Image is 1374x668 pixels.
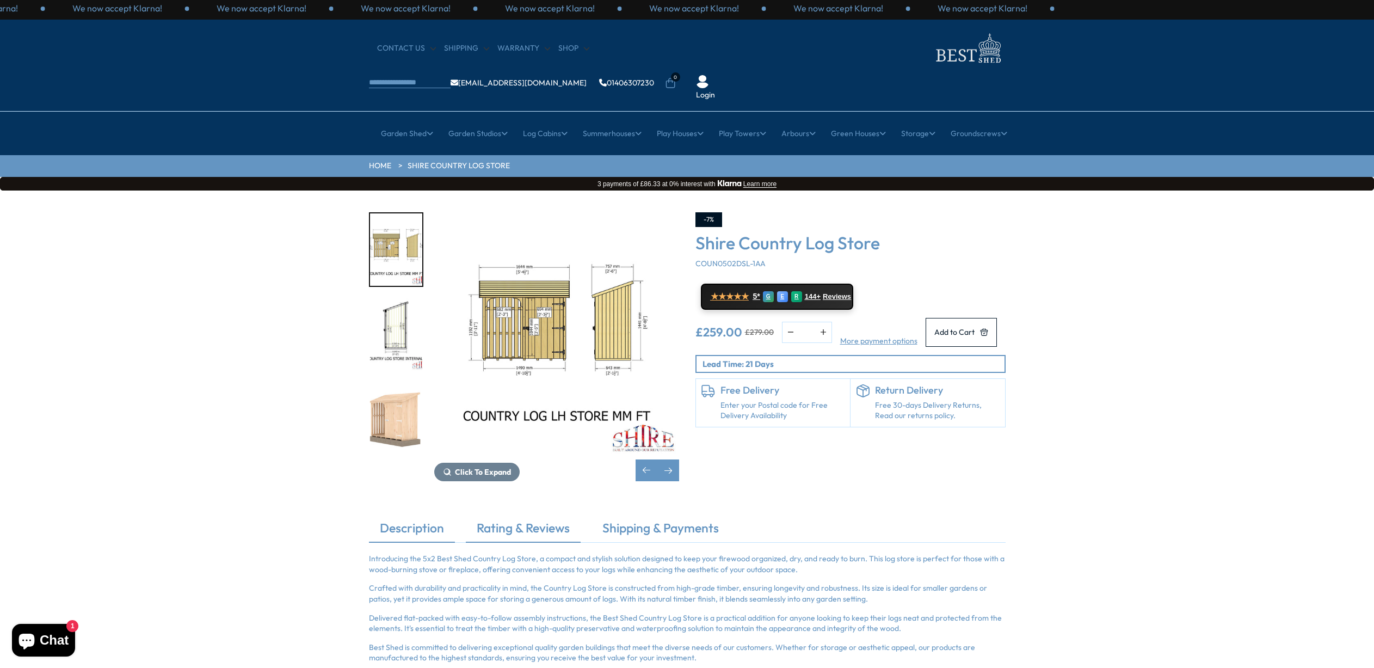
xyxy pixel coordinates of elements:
[622,2,766,14] div: 1 / 3
[719,120,766,147] a: Play Towers
[369,212,423,287] div: 4 / 9
[45,2,189,14] div: 3 / 3
[370,299,422,371] img: CountryLogStoreINTERNALS_7631c2a3-1f62-43b9-81f1-bcb6a56a674e_200x200.jpg
[766,2,910,14] div: 2 / 3
[657,120,704,147] a: Play Houses
[444,43,489,54] a: Shipping
[657,459,679,481] div: Next slide
[369,161,391,171] a: HOME
[369,613,1006,634] p: Delivered flat-packed with easy-to-follow assembly instructions, the Best Shed Country Log Store ...
[793,2,883,14] p: We now accept Klarna!
[929,30,1006,66] img: logo
[558,43,589,54] a: Shop
[448,120,508,147] a: Garden Studios
[696,75,709,88] img: User Icon
[334,2,478,14] div: 2 / 3
[671,72,680,82] span: 0
[781,120,816,147] a: Arbours
[466,519,581,542] a: Rating & Reviews
[875,400,1000,421] p: Free 30-days Delivery Returns, Read our returns policy.
[523,120,568,147] a: Log Cabins
[369,583,1006,604] p: Crafted with durability and practicality in mind, the Country Log Store is constructed from high-...
[711,291,749,302] span: ★★★★★
[369,642,1006,664] p: Best Shed is committed to delivering exceptional quality garden buildings that meet the diverse n...
[408,161,510,171] a: Shire Country Log Store
[377,43,436,54] a: CONTACT US
[934,328,975,336] span: Add to Cart
[370,384,422,456] img: CountryLogLHStoreRenderWhite3_2320bb48-f9a4-496b-953a-106cde0ccccc_200x200.jpg
[840,336,917,347] a: More payment options
[701,284,853,310] a: ★★★★★ 5* G E R 144+ Reviews
[217,2,306,14] p: We now accept Klarna!
[649,2,739,14] p: We now accept Klarna!
[451,79,587,87] a: [EMAIL_ADDRESS][DOMAIN_NAME]
[497,43,550,54] a: Warranty
[583,120,642,147] a: Summerhouses
[910,2,1055,14] div: 3 / 3
[695,212,722,227] div: -7%
[901,120,935,147] a: Storage
[369,383,423,457] div: 6 / 9
[695,232,1006,253] h3: Shire Country Log Store
[763,291,774,302] div: G
[823,292,851,301] span: Reviews
[434,463,520,481] button: Click To Expand
[938,2,1027,14] p: We now accept Klarna!
[599,79,654,87] a: 01406307230
[791,291,802,302] div: R
[369,298,423,372] div: 5 / 9
[361,2,451,14] p: We now accept Klarna!
[696,90,715,101] a: Login
[505,2,595,14] p: We now accept Klarna!
[369,519,455,542] a: Description
[777,291,788,302] div: E
[951,120,1007,147] a: Groundscrews
[72,2,162,14] p: We now accept Klarna!
[805,292,821,301] span: 144+
[665,78,676,89] a: 0
[434,212,679,457] img: Shire Country Log Store - Best Shed
[189,2,334,14] div: 1 / 3
[720,400,845,421] a: Enter your Postal code for Free Delivery Availability
[831,120,886,147] a: Green Houses
[875,384,1000,396] h6: Return Delivery
[720,384,845,396] h6: Free Delivery
[592,519,730,542] a: Shipping & Payments
[369,554,1006,575] p: Introducing the 5x2 Best Shed Country Log Store, a compact and stylish solution designed to keep ...
[9,624,78,659] inbox-online-store-chat: Shopify online store chat
[695,326,742,338] ins: £259.00
[434,212,679,481] div: 4 / 9
[370,213,422,286] img: CountryLogLHStoreMMFT_e6fabf8b-9fb1-4544-80f0-25cac789b519_200x200.jpg
[695,259,766,268] span: COUN0502DSL-1AA
[478,2,622,14] div: 3 / 3
[745,328,774,336] del: £279.00
[703,358,1005,370] p: Lead Time: 21 Days
[455,467,511,477] span: Click To Expand
[926,318,997,347] button: Add to Cart
[636,459,657,481] div: Previous slide
[381,120,433,147] a: Garden Shed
